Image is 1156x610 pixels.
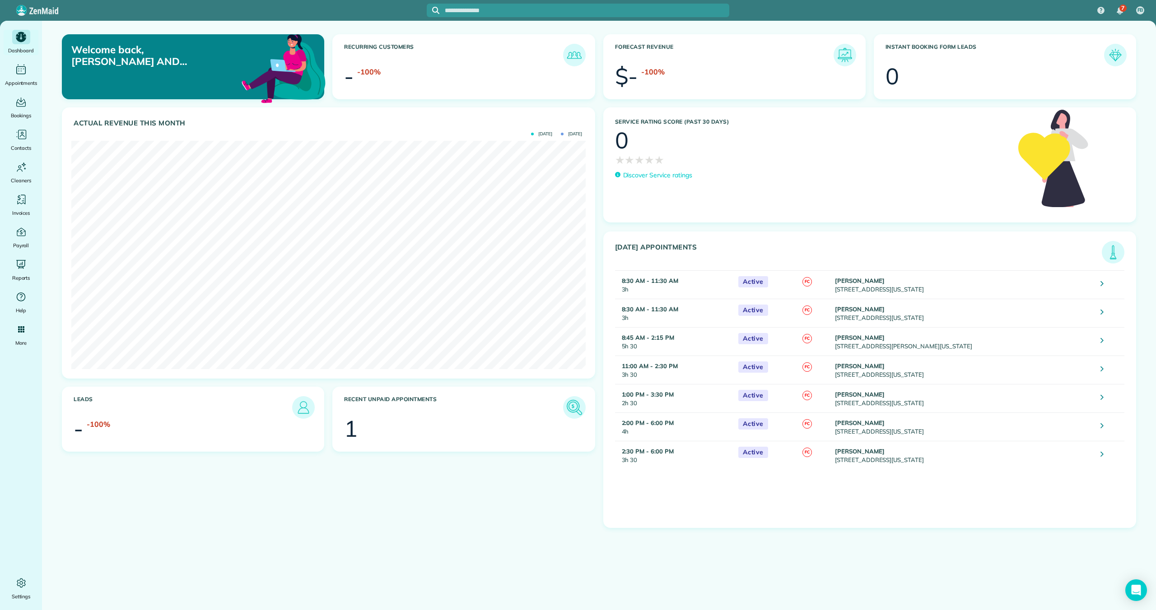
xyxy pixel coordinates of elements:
[4,30,38,55] a: Dashboard
[4,257,38,282] a: Reports
[11,176,31,185] span: Cleaners
[623,171,692,180] p: Discover Service ratings
[802,391,812,400] span: FC
[344,65,354,88] div: -
[4,225,38,250] a: Payroll
[654,152,664,168] span: ★
[738,276,768,287] span: Active
[4,576,38,601] a: Settings
[344,417,358,440] div: 1
[615,384,734,412] td: 2h 30
[615,129,629,152] div: 0
[833,441,1094,469] td: [STREET_ADDRESS][US_STATE]
[622,448,674,455] strong: 2:30 PM - 6:00 PM
[802,419,812,429] span: FC
[802,305,812,315] span: FC
[641,66,665,77] div: -100%
[4,62,38,88] a: Appointments
[4,127,38,152] a: Contacts
[833,327,1094,356] td: [STREET_ADDRESS][PERSON_NAME][US_STATE]
[71,44,242,68] p: Welcome back, [PERSON_NAME] AND [PERSON_NAME]!
[1110,1,1129,21] div: 7 unread notifications
[835,419,885,426] strong: [PERSON_NAME]
[835,391,885,398] strong: [PERSON_NAME]
[835,277,885,284] strong: [PERSON_NAME]
[4,95,38,120] a: Bookings
[531,132,552,136] span: [DATE]
[1104,243,1122,261] img: icon_todays_appointments-901f7ab196bb0bea1936b74009e4eb5ffbc2d2711fa7634e0d609ed5ef32b18b.png
[836,46,854,64] img: icon_forecast_revenue-8c13a41c7ed35a8dcfafea3cbb826a0462acb37728057bba2d056411b612bbbe.png
[8,46,34,55] span: Dashboard
[833,356,1094,384] td: [STREET_ADDRESS][US_STATE]
[886,65,899,88] div: 0
[622,277,678,284] strong: 8:30 AM - 11:30 AM
[5,79,37,88] span: Appointments
[738,390,768,401] span: Active
[738,418,768,430] span: Active
[615,119,1010,125] h3: Service Rating score (past 30 days)
[615,299,734,327] td: 3h
[644,152,654,168] span: ★
[625,152,634,168] span: ★
[12,592,31,601] span: Settings
[564,397,585,418] img: icon_unpaid_appointments-47b8ce3997adf2238b356f14209ab4cced10bd1f174958f3ca8f1d0dd7fffeee.png
[615,441,734,469] td: 3h 30
[886,44,1104,66] h3: Instant Booking Form Leads
[74,417,83,440] div: -
[615,412,734,441] td: 4h
[4,290,38,315] a: Help
[615,243,1102,263] h3: [DATE] Appointments
[802,277,812,287] span: FC
[240,24,327,111] img: dashboard_welcome-42a62b7d889689a78055ac9021e634bf52bae3f8056760290aed330b23ab8690.png
[427,7,439,14] button: Focus search
[87,419,110,430] div: -100%
[738,447,768,458] span: Active
[835,448,885,455] strong: [PERSON_NAME]
[615,44,834,66] h3: Forecast Revenue
[16,306,27,315] span: Help
[738,305,768,316] span: Active
[4,160,38,185] a: Cleaners
[833,384,1094,412] td: [STREET_ADDRESS][US_STATE]
[615,270,734,299] td: 3h
[833,299,1094,327] td: [STREET_ADDRESS][US_STATE]
[835,362,885,370] strong: [PERSON_NAME]
[1106,46,1124,64] img: icon_form_leads-04211a6a04a5b2264e4ee56bc0799ec3eb69b7e499cbb523a139df1d13a81ae0.png
[74,119,586,127] h3: Actual Revenue this month
[833,270,1094,299] td: [STREET_ADDRESS][US_STATE]
[615,356,734,384] td: 3h 30
[4,192,38,217] a: Invoices
[622,391,674,398] strong: 1:00 PM - 3:30 PM
[622,334,674,341] strong: 8:45 AM - 2:15 PM
[294,398,312,416] img: icon_leads-1bed01f49abd5b7fead27621c3d59655bb73ed531f8eeb49469d10e621d6b896.png
[615,327,734,356] td: 5h 30
[622,362,678,370] strong: 11:00 AM - 2:30 PM
[344,44,563,66] h3: Recurring Customers
[1121,5,1124,12] span: 7
[615,152,625,168] span: ★
[802,334,812,343] span: FC
[561,132,582,136] span: [DATE]
[565,46,583,64] img: icon_recurring_customers-cf858462ba22bcd05b5a5880d41d6543d210077de5bb9ebc9590e49fd87d84ed.png
[357,66,381,77] div: -100%
[1125,579,1147,601] div: Open Intercom Messenger
[432,7,439,14] svg: Focus search
[15,338,27,347] span: More
[11,111,32,120] span: Bookings
[622,305,678,313] strong: 8:30 AM - 11:30 AM
[74,396,292,419] h3: Leads
[12,273,30,282] span: Reports
[622,419,674,426] strong: 2:00 PM - 6:00 PM
[13,241,29,250] span: Payroll
[11,143,31,152] span: Contacts
[802,448,812,457] span: FC
[615,171,692,180] a: Discover Service ratings
[802,362,812,372] span: FC
[12,208,30,217] span: Invoices
[1137,7,1143,14] span: FB
[615,65,638,88] div: $-
[835,334,885,341] strong: [PERSON_NAME]
[344,396,563,419] h3: Recent unpaid appointments
[738,361,768,373] span: Active
[833,412,1094,441] td: [STREET_ADDRESS][US_STATE]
